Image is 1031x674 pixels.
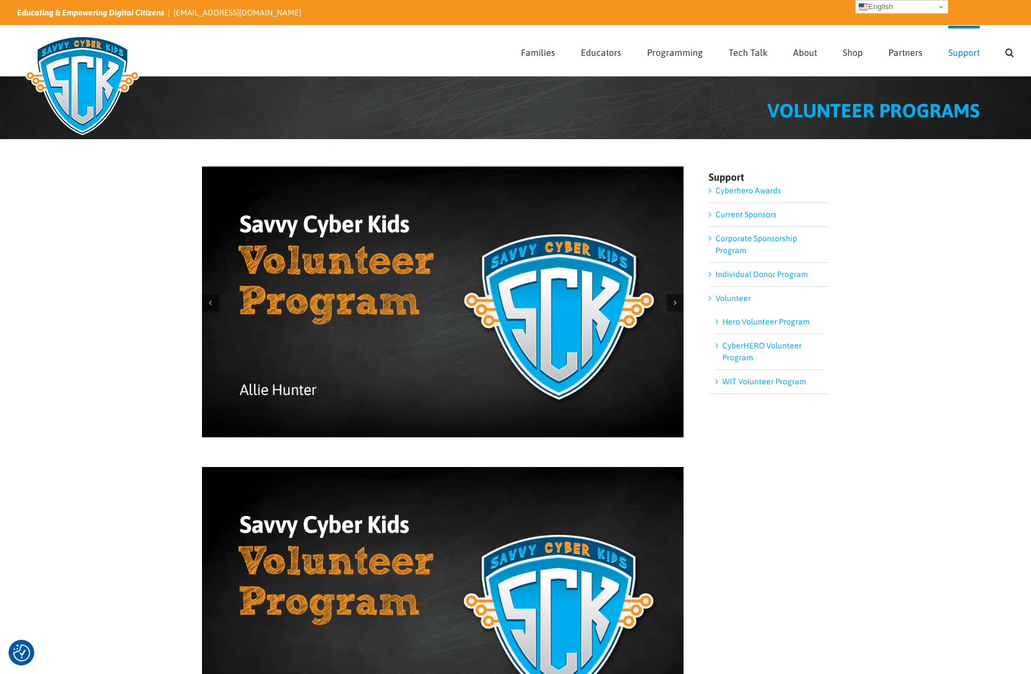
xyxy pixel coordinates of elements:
[17,29,148,143] img: Savvy Cyber Kids Logo
[715,294,751,303] a: Volunteer
[715,186,781,195] a: Cyberhero Awards
[722,377,806,386] a: WIT Volunteer Program
[666,294,684,311] div: Next slide
[722,317,810,326] a: Hero Volunteer Program
[715,234,797,255] a: Corporate Sponsorship Program
[729,26,767,76] a: Tech Talk
[521,26,555,76] a: Families
[521,26,1014,76] nav: Main Menu
[793,26,817,76] a: About
[13,644,30,661] img: Revisit consent button
[202,294,219,311] div: Previous slide
[581,48,621,57] span: Educators
[1005,26,1014,76] a: Search
[729,48,767,57] span: Tech Talk
[948,26,980,76] a: Support
[715,270,808,279] a: Individual Donor Program
[722,341,802,362] a: CyberHERO Volunteer Program
[581,26,621,76] a: Educators
[709,172,829,182] h4: Support
[13,644,30,661] button: Consent Preferences
[843,26,863,76] a: Shop
[202,167,684,440] div: 1 / 7
[647,26,703,76] a: Programming
[888,26,923,76] a: Partners
[647,48,703,57] span: Programming
[521,48,555,57] span: Families
[715,210,777,219] a: Current Sponsors
[173,8,301,17] a: [EMAIL_ADDRESS][DOMAIN_NAME]
[793,48,817,57] span: About
[767,99,980,121] span: VOLUNTEER PROGRAMS
[17,8,164,17] i: Educating & Empowering Digital Citizens
[948,48,980,57] span: Support
[859,2,868,11] img: en
[843,48,863,57] span: Shop
[888,48,923,57] span: Partners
